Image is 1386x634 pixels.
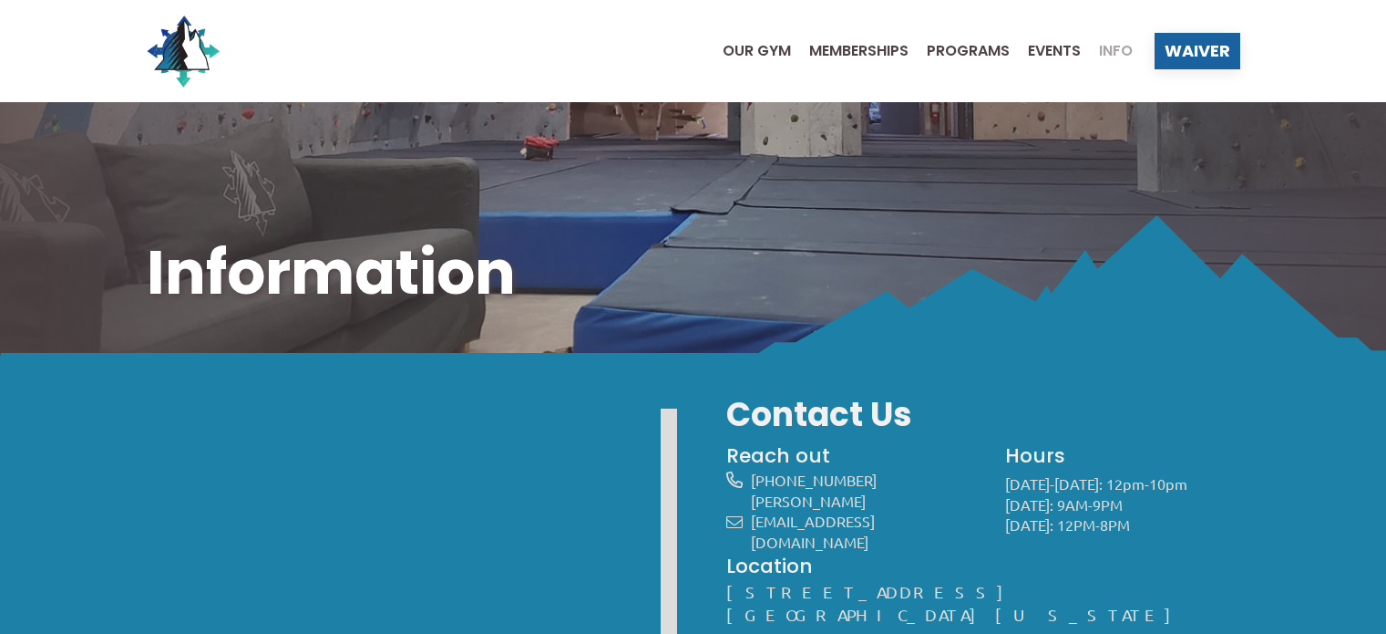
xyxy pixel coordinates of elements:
a: Events [1010,44,1081,58]
h3: Contact Us [726,392,1240,438]
h4: Reach out [726,442,975,470]
h4: Hours [1005,442,1240,470]
span: Memberships [809,44,909,58]
a: Waiver [1155,33,1240,69]
a: Our Gym [704,44,791,58]
span: Programs [927,44,1010,58]
a: Memberships [791,44,909,58]
a: Info [1081,44,1133,58]
h4: Location [726,553,1240,580]
span: Info [1099,44,1133,58]
a: Programs [909,44,1010,58]
a: [PERSON_NAME][EMAIL_ADDRESS][DOMAIN_NAME] [751,492,875,551]
a: [PHONE_NUMBER] [751,471,877,489]
span: Waiver [1165,43,1230,59]
img: North Wall Logo [147,15,220,88]
span: Our Gym [723,44,791,58]
p: [DATE]-[DATE]: 12pm-10pm [DATE]: 9AM-9PM [DATE]: 12PM-8PM [1005,473,1240,535]
a: [STREET_ADDRESS][GEOGRAPHIC_DATA][US_STATE] [726,582,1190,624]
span: Events [1028,44,1081,58]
